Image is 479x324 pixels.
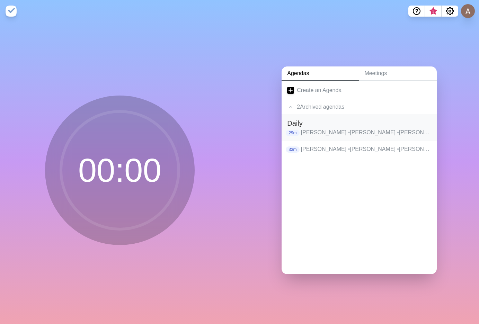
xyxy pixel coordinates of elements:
p: [PERSON_NAME] [PERSON_NAME] [PERSON_NAME] [PERSON_NAME] [PERSON_NAME] [PERSON_NAME] [PERSON_NAME]... [301,128,432,137]
a: Create an Agenda [282,81,437,100]
span: • [397,146,399,152]
img: timeblocks logo [6,6,17,17]
p: 33m [286,146,299,153]
button: Help [408,6,425,17]
p: 29m [286,130,299,136]
h2: Daily [287,118,431,128]
button: Settings [442,6,458,17]
span: • [348,129,350,135]
span: • [397,129,399,135]
a: Agendas [282,66,359,81]
p: [PERSON_NAME] [PERSON_NAME] [PERSON_NAME] [PERSON_NAME] [PERSON_NAME] [PERSON_NAME] [PERSON_NAME]... [301,145,432,153]
a: Meetings [359,66,437,81]
button: What’s new [425,6,442,17]
span: • [348,146,350,152]
div: 2 Archived agenda s [282,100,437,114]
div: . [282,157,437,171]
span: 3 [431,9,436,14]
